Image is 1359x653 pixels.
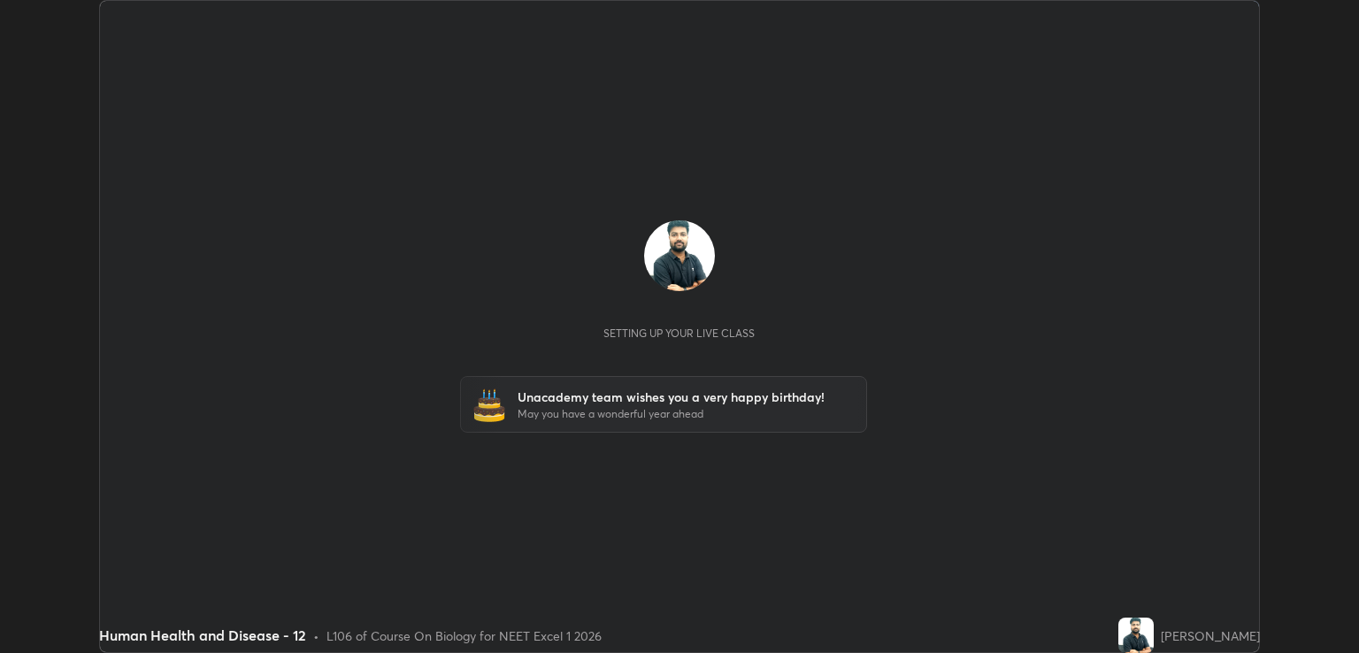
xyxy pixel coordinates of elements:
div: Human Health and Disease - 12 [99,625,306,646]
img: 55af2534bffa497aa48d4b680613671a.jpg [644,220,715,291]
div: Setting up your live class [603,326,755,340]
img: 55af2534bffa497aa48d4b680613671a.jpg [1118,618,1154,653]
div: L106 of Course On Biology for NEET Excel 1 2026 [326,626,602,645]
div: • [313,626,319,645]
div: [PERSON_NAME] [1161,626,1260,645]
